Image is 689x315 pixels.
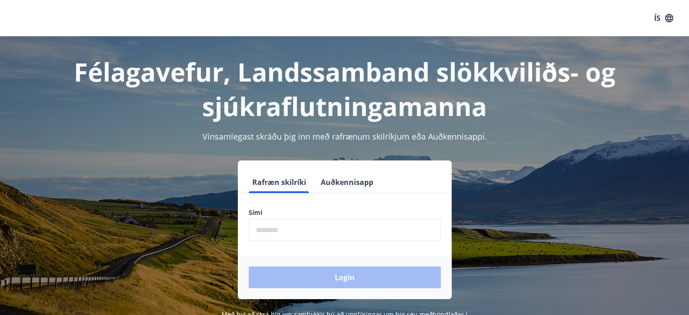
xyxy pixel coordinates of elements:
[317,171,377,193] button: Auðkennisapp
[29,54,660,123] h1: Félagavefur, Landssamband slökkviliðs- og sjúkraflutningamanna
[249,208,441,217] label: Sími
[649,10,678,26] button: ÍS
[249,171,310,193] button: Rafræn skilríki
[202,131,487,142] span: Vinsamlegast skráðu þig inn með rafrænum skilríkjum eða Auðkennisappi.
